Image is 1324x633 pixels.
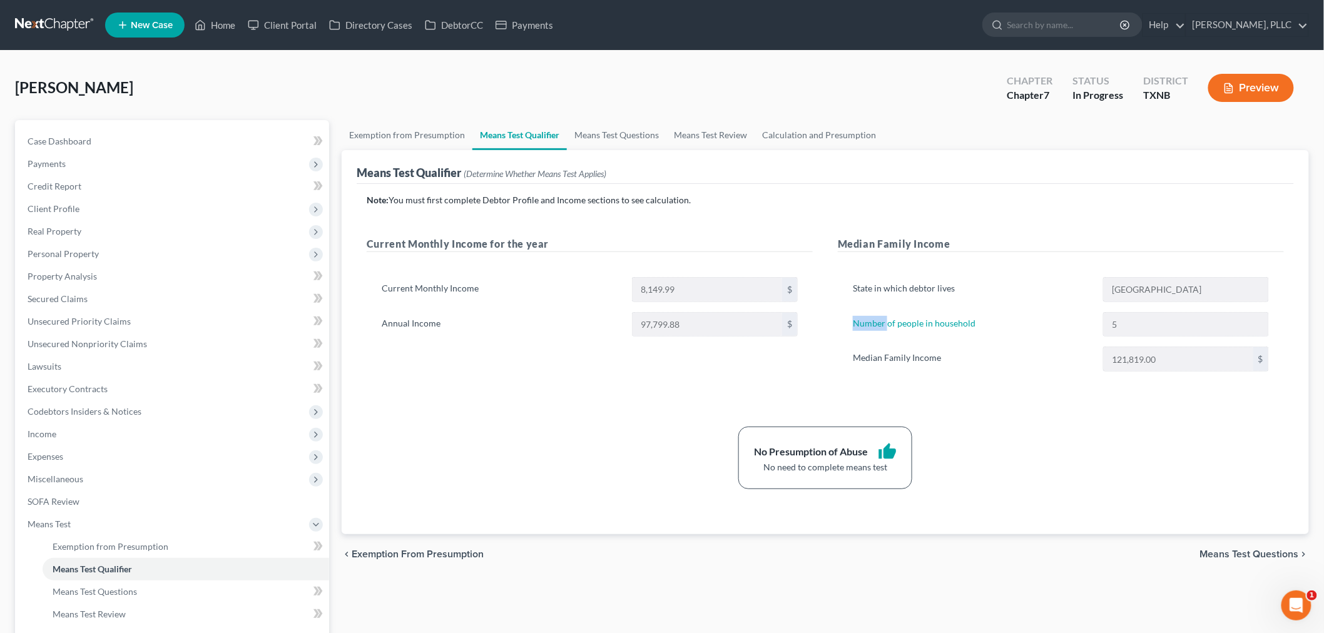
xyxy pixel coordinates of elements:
[53,564,132,574] span: Means Test Qualifier
[28,451,63,462] span: Expenses
[464,168,606,179] span: (Determine Whether Means Test Applies)
[342,549,352,559] i: chevron_left
[1143,88,1188,103] div: TXNB
[53,541,168,552] span: Exemption from Presumption
[18,490,329,513] a: SOFA Review
[754,445,868,459] div: No Presumption of Abuse
[1044,89,1049,101] span: 7
[28,248,99,259] span: Personal Property
[1200,549,1299,559] span: Means Test Questions
[18,333,329,355] a: Unsecured Nonpriority Claims
[367,194,1284,206] p: You must first complete Debtor Profile and Income sections to see calculation.
[357,165,606,180] div: Means Test Qualifier
[853,318,975,328] a: Number of people in household
[1186,14,1308,36] a: [PERSON_NAME], PLLC
[1143,14,1185,36] a: Help
[1007,13,1122,36] input: Search by name...
[878,442,897,461] i: thumb_up
[18,355,329,378] a: Lawsuits
[28,361,61,372] span: Lawsuits
[28,158,66,169] span: Payments
[1143,74,1188,88] div: District
[472,120,567,150] a: Means Test Qualifier
[18,310,329,333] a: Unsecured Priority Claims
[43,535,329,558] a: Exemption from Presumption
[489,14,559,36] a: Payments
[1007,74,1052,88] div: Chapter
[18,378,329,400] a: Executory Contracts
[1007,88,1052,103] div: Chapter
[342,549,484,559] button: chevron_left Exemption from Presumption
[43,558,329,580] a: Means Test Qualifier
[28,181,81,191] span: Credit Report
[633,278,782,301] input: 0.00
[131,21,173,30] span: New Case
[375,277,626,302] label: Current Monthly Income
[352,549,484,559] span: Exemption from Presumption
[28,428,56,439] span: Income
[28,496,79,507] span: SOFA Review
[666,120,755,150] a: Means Test Review
[847,347,1097,372] label: Median Family Income
[323,14,419,36] a: Directory Cases
[28,136,91,146] span: Case Dashboard
[1104,313,1268,337] input: --
[28,203,79,214] span: Client Profile
[1104,347,1253,371] input: 0.00
[1253,347,1268,371] div: $
[754,461,897,473] div: No need to complete means test
[367,236,813,252] h5: Current Monthly Income for the year
[367,195,389,205] strong: Note:
[375,312,626,337] label: Annual Income
[342,120,472,150] a: Exemption from Presumption
[242,14,323,36] a: Client Portal
[28,383,108,394] span: Executory Contracts
[28,519,71,529] span: Means Test
[1072,88,1123,103] div: In Progress
[1307,590,1317,600] span: 1
[1072,74,1123,88] div: Status
[1200,549,1309,559] button: Means Test Questions chevron_right
[188,14,242,36] a: Home
[419,14,489,36] a: DebtorCC
[1299,549,1309,559] i: chevron_right
[847,277,1097,302] label: State in which debtor lives
[782,313,797,337] div: $
[28,226,81,236] span: Real Property
[28,473,83,484] span: Miscellaneous
[1104,278,1268,301] input: State
[43,580,329,603] a: Means Test Questions
[633,313,782,337] input: 0.00
[18,175,329,198] a: Credit Report
[28,293,88,304] span: Secured Claims
[28,316,131,327] span: Unsecured Priority Claims
[782,278,797,301] div: $
[18,288,329,310] a: Secured Claims
[28,406,141,417] span: Codebtors Insiders & Notices
[18,130,329,153] a: Case Dashboard
[53,586,137,597] span: Means Test Questions
[838,236,1284,252] h5: Median Family Income
[43,603,329,625] a: Means Test Review
[567,120,666,150] a: Means Test Questions
[1208,74,1294,102] button: Preview
[755,120,884,150] a: Calculation and Presumption
[18,265,329,288] a: Property Analysis
[53,609,126,619] span: Means Test Review
[28,271,97,281] span: Property Analysis
[28,338,147,349] span: Unsecured Nonpriority Claims
[15,78,133,96] span: [PERSON_NAME]
[1281,590,1311,620] iframe: Intercom live chat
